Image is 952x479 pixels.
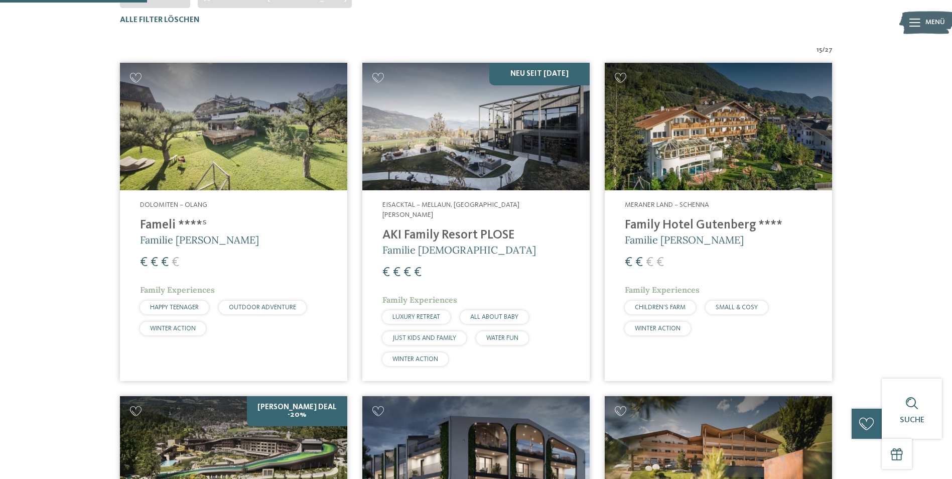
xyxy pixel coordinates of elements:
[382,266,390,279] span: €
[392,356,438,363] span: WINTER ACTION
[817,45,822,55] span: 15
[382,228,570,243] h4: AKI Family Resort PLOSE
[140,285,215,295] span: Family Experiences
[414,266,422,279] span: €
[120,63,347,191] img: Familienhotels gesucht? Hier findet ihr die besten!
[161,256,169,269] span: €
[625,256,632,269] span: €
[625,201,709,208] span: Meraner Land – Schenna
[625,233,744,246] span: Familie [PERSON_NAME]
[470,314,518,320] span: ALL ABOUT BABY
[362,63,590,382] a: Familienhotels gesucht? Hier findet ihr die besten! NEU seit [DATE] Eisacktal – Mellaun, [GEOGRAP...
[151,256,158,269] span: €
[900,416,924,424] span: Suche
[140,256,148,269] span: €
[486,335,518,341] span: WATER FUN
[120,63,347,382] a: Familienhotels gesucht? Hier findet ihr die besten! Dolomiten – Olang Fameli ****ˢ Familie [PERSO...
[229,304,296,311] span: OUTDOOR ADVENTURE
[382,244,536,256] span: Familie [DEMOGRAPHIC_DATA]
[392,335,456,341] span: JUST KIDS AND FAMILY
[635,325,681,332] span: WINTER ACTION
[140,233,259,246] span: Familie [PERSON_NAME]
[822,45,825,55] span: /
[625,285,700,295] span: Family Experiences
[646,256,653,269] span: €
[172,256,179,269] span: €
[140,201,207,208] span: Dolomiten – Olang
[362,63,590,191] img: Familienhotels gesucht? Hier findet ihr die besten!
[716,304,758,311] span: SMALL & COSY
[392,314,440,320] span: LUXURY RETREAT
[635,256,643,269] span: €
[150,325,196,332] span: WINTER ACTION
[382,295,457,305] span: Family Experiences
[382,201,519,218] span: Eisacktal – Mellaun, [GEOGRAPHIC_DATA][PERSON_NAME]
[656,256,664,269] span: €
[393,266,400,279] span: €
[635,304,686,311] span: CHILDREN’S FARM
[150,304,199,311] span: HAPPY TEENAGER
[605,63,832,382] a: Familienhotels gesucht? Hier findet ihr die besten! Meraner Land – Schenna Family Hotel Gutenberg...
[605,63,832,191] img: Family Hotel Gutenberg ****
[825,45,833,55] span: 27
[120,16,200,24] span: Alle Filter löschen
[403,266,411,279] span: €
[625,218,812,233] h4: Family Hotel Gutenberg ****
